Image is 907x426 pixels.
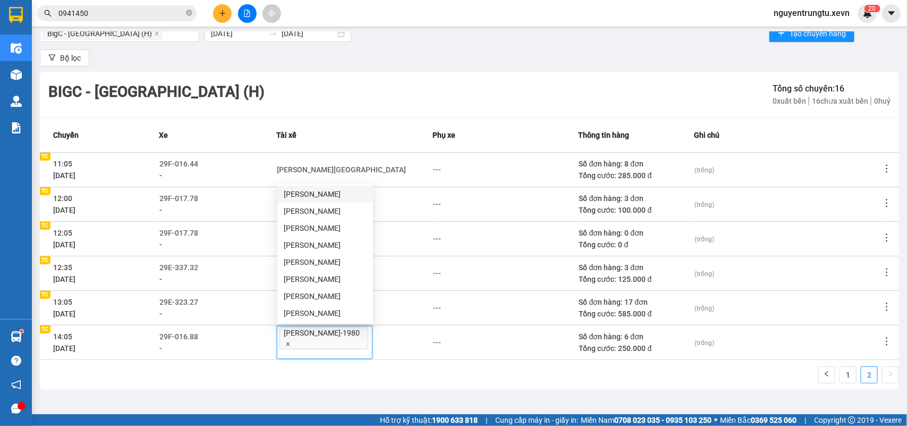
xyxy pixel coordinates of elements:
span: notification [11,380,21,390]
div: TC [40,187,50,195]
div: Số đơn hàng: 6 đơn [579,331,694,343]
span: plus [219,10,226,17]
span: 11:05 [53,160,72,168]
img: warehouse-icon [11,96,22,107]
div: Tổng cước: 125.000 đ [579,273,694,285]
div: Tổng số chuyến: 16 [773,82,891,95]
button: file-add [238,4,257,23]
span: swap-right [269,29,277,38]
span: plus [778,29,785,38]
div: Số đơn hàng: 3 đơn [579,193,694,204]
div: Số đơn hàng: 17 đơn [579,296,694,308]
span: Xe [159,129,168,141]
div: TC [40,291,50,299]
input: Ngày kết thúc [282,28,335,39]
div: Lê Trọng Giáp [277,237,373,254]
span: (trống) [694,236,714,243]
button: right [882,366,899,383]
button: caret-down [882,4,901,23]
div: [PERSON_NAME][GEOGRAPHIC_DATA] [277,164,406,176]
span: - [159,171,162,180]
div: Phạm Quốc Phương [277,271,373,288]
button: plus [213,4,232,23]
span: (trống) [694,201,714,208]
span: - [159,275,162,283]
span: 0 [872,5,876,12]
span: - [159,240,162,249]
button: filterBộ lọc [40,49,89,66]
span: Thông tin hàng [579,129,630,141]
div: [PERSON_NAME] [284,222,367,234]
span: 12:00 [53,194,72,203]
span: 29E-323.27 [159,298,198,306]
span: caret-down [887,9,896,18]
span: Phụ xe [433,129,455,141]
span: BigC - [GEOGRAPHIC_DATA] (H) [47,28,152,39]
div: [PERSON_NAME] [284,273,367,285]
span: more [881,232,892,243]
span: 12:35 [53,263,72,272]
span: - [159,310,162,318]
div: Số đơn hàng: 8 đơn [579,158,694,170]
div: --- [433,233,441,245]
div: Tổng cước: 585.000 đ [579,308,694,320]
span: to [269,29,277,38]
span: (trống) [694,339,714,347]
span: 2 [869,5,872,12]
span: question-circle [11,356,21,366]
div: Trần Hắc Hải [277,220,373,237]
img: warehouse-icon [11,43,22,54]
span: BigC - Nam Định (H) [43,27,162,40]
span: nguyentrungtu.xevn [765,6,858,20]
span: [DATE] [53,171,75,180]
span: Cung cấp máy in - giấy in: [495,414,578,426]
div: Số đơn hàng: 3 đơn [579,262,694,273]
span: 0 xuất bến [773,97,809,105]
span: right [887,371,894,377]
span: [DATE] [53,344,75,353]
span: 29F-017.78 [159,194,198,203]
button: plusTạo chuyến hàng [769,25,854,42]
div: Nguyễn Viết Hằng [277,288,373,305]
span: aim [268,10,275,17]
li: Previous Page [818,366,835,383]
span: ⚪️ [714,418,717,422]
div: Tống Văn Nam [277,254,373,271]
span: Tài xế [276,129,296,141]
span: - [159,344,162,353]
div: --- [433,164,441,176]
span: more [881,267,892,278]
div: Tổng cước: 285.000 đ [579,170,694,181]
div: [PERSON_NAME] [284,188,367,200]
li: 1 [840,366,857,383]
span: close [285,341,291,347]
div: [PERSON_NAME] [284,239,367,251]
span: Nguyễn Thế Anh-1980 [279,327,368,349]
input: Ngày bắt đầu [211,28,265,39]
span: | [486,414,487,426]
span: 16 chưa xuất bến [809,97,871,105]
span: left [824,371,830,377]
div: Trương Văn Quỳnh [277,186,373,203]
div: TC [40,222,50,230]
span: | [804,414,806,426]
div: --- [433,198,441,210]
div: Nguyễn Ngọc Tăng [277,203,373,220]
img: logo-vxr [9,7,23,23]
div: Tổng cước: 100.000 đ [579,204,694,216]
li: Next Page [882,366,899,383]
div: [PERSON_NAME] [284,290,367,302]
span: Ghi chú [694,129,719,141]
span: Miền Nam [581,414,711,426]
strong: 1900 633 818 [432,416,478,424]
span: message [11,404,21,414]
span: copyright [848,416,855,424]
sup: 20 [864,5,880,12]
strong: 0708 023 035 - 0935 103 250 [614,416,711,424]
span: Chuyến [53,129,79,141]
span: Hỗ trợ kỹ thuật: [380,414,478,426]
div: BigC - [GEOGRAPHIC_DATA] (H) [48,80,265,104]
a: 2 [861,367,877,383]
span: 29E-337.32 [159,263,198,272]
span: 29F-017.78 [159,229,198,237]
